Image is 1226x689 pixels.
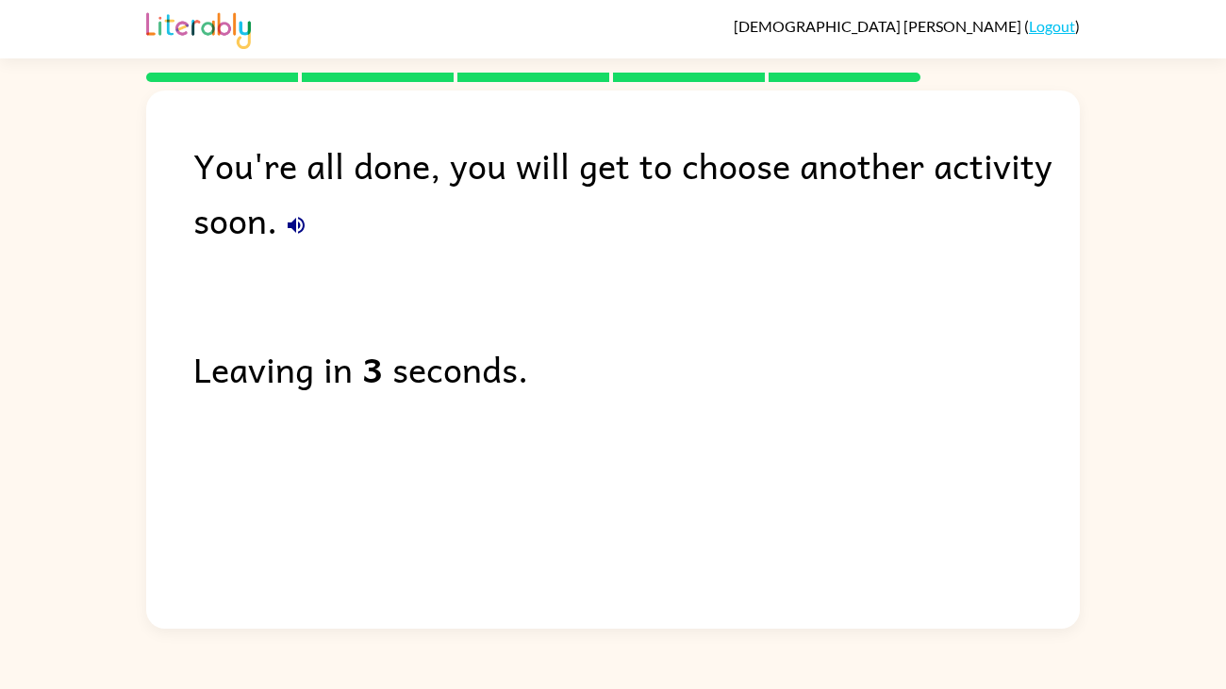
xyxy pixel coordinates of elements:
a: Logout [1029,17,1075,35]
div: Leaving in seconds. [193,341,1080,396]
span: [DEMOGRAPHIC_DATA] [PERSON_NAME] [734,17,1024,35]
div: ( ) [734,17,1080,35]
b: 3 [362,341,383,396]
img: Literably [146,8,251,49]
div: You're all done, you will get to choose another activity soon. [193,138,1080,247]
